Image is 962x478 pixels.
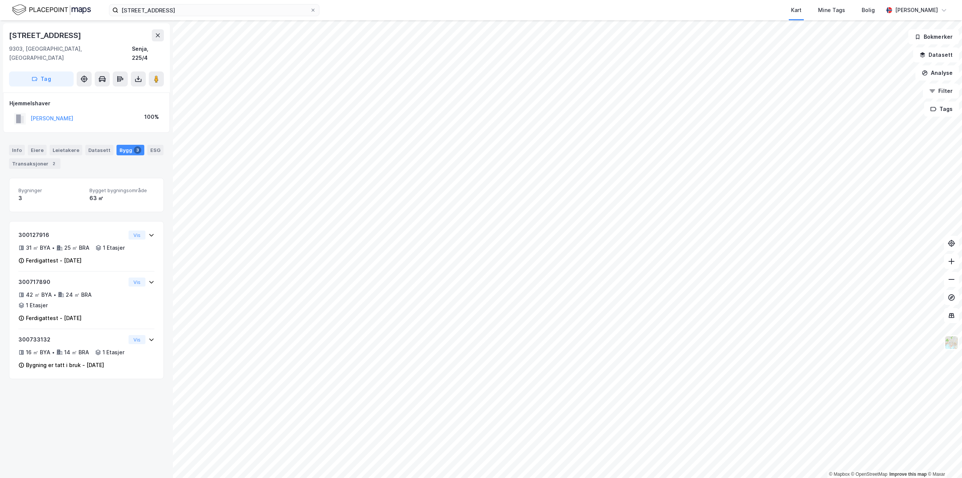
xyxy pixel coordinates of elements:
[9,99,163,108] div: Hjemmelshaver
[915,65,959,80] button: Analyse
[26,290,52,299] div: 42 ㎡ BYA
[52,245,55,251] div: •
[144,112,159,121] div: 100%
[64,243,89,252] div: 25 ㎡ BRA
[908,29,959,44] button: Bokmerker
[129,335,145,344] button: Vis
[924,442,962,478] iframe: Chat Widget
[18,187,83,194] span: Bygninger
[89,187,154,194] span: Bygget bygningsområde
[129,231,145,240] button: Vis
[26,361,104,370] div: Bygning er tatt i bruk - [DATE]
[26,256,82,265] div: Ferdigattest - [DATE]
[103,243,125,252] div: 1 Etasjer
[18,231,126,240] div: 300127916
[851,472,888,477] a: OpenStreetMap
[26,314,82,323] div: Ferdigattest - [DATE]
[53,292,56,298] div: •
[818,6,845,15] div: Mine Tags
[18,194,83,203] div: 3
[26,243,50,252] div: 31 ㎡ BYA
[85,145,113,155] div: Datasett
[116,145,144,155] div: Bygg
[923,83,959,99] button: Filter
[889,472,927,477] a: Improve this map
[50,160,57,167] div: 2
[862,6,875,15] div: Bolig
[64,348,89,357] div: 14 ㎡ BRA
[9,145,25,155] div: Info
[89,194,154,203] div: 63 ㎡
[103,348,124,357] div: 1 Etasjer
[52,349,55,355] div: •
[28,145,47,155] div: Eiere
[18,278,126,287] div: 300717890
[66,290,92,299] div: 24 ㎡ BRA
[9,29,83,41] div: [STREET_ADDRESS]
[118,5,310,16] input: Søk på adresse, matrikkel, gårdeiere, leietakere eller personer
[9,158,61,169] div: Transaksjoner
[12,3,91,17] img: logo.f888ab2527a4732fd821a326f86c7f29.svg
[134,146,141,154] div: 3
[9,44,132,62] div: 9303, [GEOGRAPHIC_DATA], [GEOGRAPHIC_DATA]
[791,6,802,15] div: Kart
[944,335,959,350] img: Z
[829,472,850,477] a: Mapbox
[924,102,959,117] button: Tags
[895,6,938,15] div: [PERSON_NAME]
[132,44,164,62] div: Senja, 225/4
[147,145,163,155] div: ESG
[129,278,145,287] button: Vis
[9,71,74,86] button: Tag
[26,301,48,310] div: 1 Etasjer
[18,335,126,344] div: 300733132
[913,47,959,62] button: Datasett
[924,442,962,478] div: Kontrollprogram for chat
[50,145,82,155] div: Leietakere
[26,348,50,357] div: 16 ㎡ BYA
